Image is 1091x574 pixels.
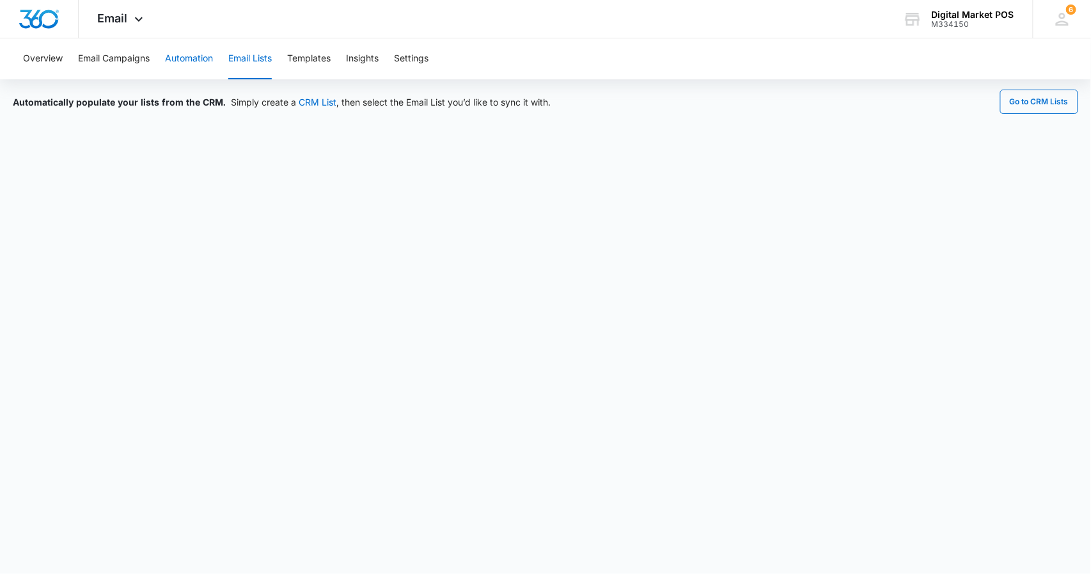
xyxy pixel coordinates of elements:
span: 6 [1066,4,1076,15]
button: Automation [165,38,213,79]
span: Email [98,12,128,25]
div: account name [932,10,1014,20]
div: account id [932,20,1014,29]
button: Overview [23,38,63,79]
a: CRM List [299,97,336,108]
div: Simply create a , then select the Email List you’d like to sync it with. [13,95,551,109]
button: Templates [287,38,331,79]
span: Automatically populate your lists from the CRM. [13,97,226,108]
div: notifications count [1066,4,1076,15]
button: Settings [394,38,428,79]
button: Email Lists [228,38,272,79]
button: Email Campaigns [78,38,150,79]
button: Insights [346,38,379,79]
button: Go to CRM Lists [1000,90,1078,114]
